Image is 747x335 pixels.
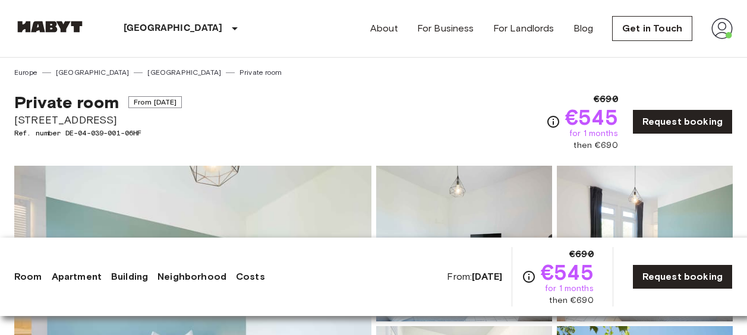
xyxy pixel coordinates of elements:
span: From: [447,270,502,283]
a: Building [111,270,148,284]
a: [GEOGRAPHIC_DATA] [147,67,221,78]
a: Get in Touch [612,16,692,41]
img: Habyt [14,21,86,33]
span: then €690 [549,295,593,306]
b: [DATE] [472,271,502,282]
span: €545 [541,261,594,283]
a: Room [14,270,42,284]
a: For Business [417,21,474,36]
span: €690 [569,247,594,261]
a: About [370,21,398,36]
span: From [DATE] [128,96,182,108]
a: Private room [239,67,282,78]
span: €690 [594,92,618,106]
img: avatar [711,18,733,39]
a: Request booking [632,264,733,289]
svg: Check cost overview for full price breakdown. Please note that discounts apply to new joiners onl... [546,115,560,129]
span: [STREET_ADDRESS] [14,112,182,128]
span: €545 [565,106,618,128]
p: [GEOGRAPHIC_DATA] [124,21,223,36]
a: Apartment [52,270,102,284]
img: Picture of unit DE-04-039-001-06HF [376,166,552,321]
img: Picture of unit DE-04-039-001-06HF [557,166,733,321]
span: then €690 [573,140,617,151]
span: Private room [14,92,119,112]
svg: Check cost overview for full price breakdown. Please note that discounts apply to new joiners onl... [522,270,536,284]
a: Europe [14,67,37,78]
a: Blog [573,21,594,36]
a: [GEOGRAPHIC_DATA] [56,67,130,78]
span: Ref. number DE-04-039-001-06HF [14,128,182,138]
a: For Landlords [493,21,554,36]
a: Costs [236,270,265,284]
a: Request booking [632,109,733,134]
span: for 1 months [569,128,618,140]
span: for 1 months [545,283,594,295]
a: Neighborhood [157,270,226,284]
